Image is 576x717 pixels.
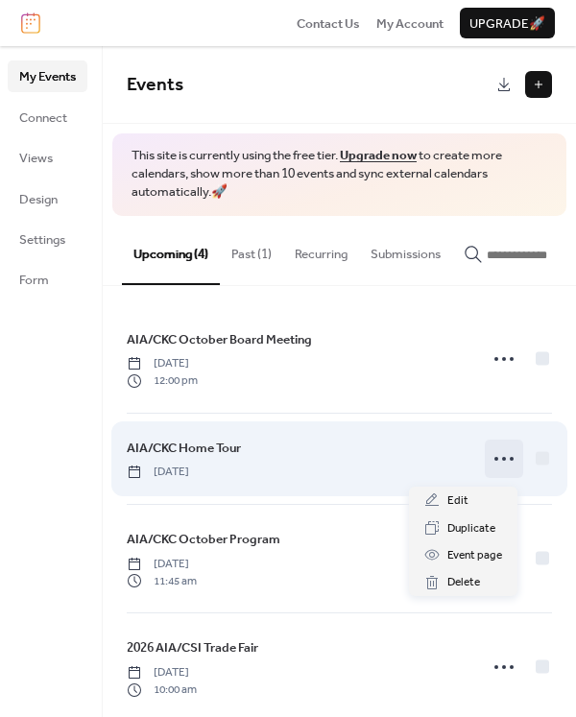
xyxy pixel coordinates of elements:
a: Upgrade now [340,143,417,168]
span: Contact Us [297,14,360,34]
button: Recurring [283,216,359,283]
a: Connect [8,102,87,132]
span: 11:45 am [127,573,197,590]
span: Settings [19,230,65,250]
span: Events [127,67,183,103]
a: AIA/CKC October Program [127,529,280,550]
span: [DATE] [127,664,197,681]
span: Connect [19,108,67,128]
span: [DATE] [127,355,198,372]
a: Settings [8,224,87,254]
span: Delete [447,573,480,592]
span: Duplicate [447,519,495,538]
span: [DATE] [127,464,189,481]
a: Views [8,142,87,173]
span: AIA/CKC October Board Meeting [127,330,312,349]
span: Design [19,190,58,209]
span: 2026 AIA/CSI Trade Fair [127,638,258,657]
a: Contact Us [297,13,360,33]
button: Upcoming (4) [122,216,220,285]
a: Form [8,264,87,295]
span: Views [19,149,53,168]
span: AIA/CKC Home Tour [127,439,241,458]
span: This site is currently using the free tier. to create more calendars, show more than 10 events an... [132,147,547,202]
img: logo [21,12,40,34]
button: Upgrade🚀 [460,8,555,38]
a: AIA/CKC Home Tour [127,438,241,459]
a: Design [8,183,87,214]
span: Event page [447,546,502,565]
span: My Account [376,14,444,34]
a: My Events [8,60,87,91]
a: 2026 AIA/CSI Trade Fair [127,637,258,658]
a: My Account [376,13,444,33]
span: My Events [19,67,76,86]
span: 12:00 pm [127,372,198,390]
span: Upgrade 🚀 [469,14,545,34]
button: Submissions [359,216,452,283]
span: [DATE] [127,556,197,573]
span: 10:00 am [127,681,197,699]
span: Edit [447,491,468,511]
a: AIA/CKC October Board Meeting [127,329,312,350]
button: Past (1) [220,216,283,283]
span: Form [19,271,49,290]
span: AIA/CKC October Program [127,530,280,549]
